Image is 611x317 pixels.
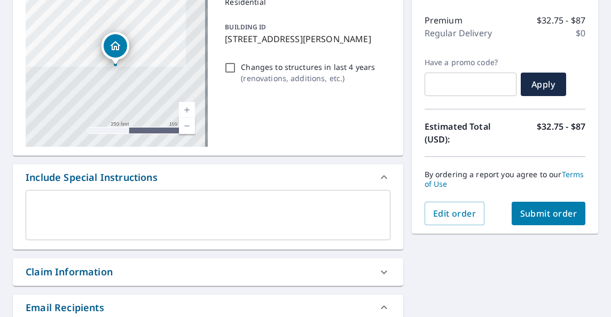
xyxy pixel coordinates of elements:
span: Edit order [433,208,476,219]
p: [STREET_ADDRESS][PERSON_NAME] [225,33,386,45]
button: Apply [521,73,566,96]
p: $32.75 - $87 [537,120,585,146]
button: Submit order [512,202,586,225]
p: BUILDING ID [225,22,266,31]
span: Apply [529,78,558,90]
p: Estimated Total (USD): [425,120,505,146]
p: Premium [425,14,463,27]
a: Terms of Use [425,169,584,189]
a: Current Level 17, Zoom In [179,102,195,118]
button: Edit order [425,202,485,225]
div: Email Recipients [26,300,104,315]
p: Regular Delivery [425,27,492,39]
div: Claim Information [26,265,113,279]
a: Current Level 17, Zoom Out [179,118,195,134]
span: Submit order [520,208,577,219]
div: Dropped pin, building 1, Residential property, 6333 Lange Cir Dallas, TX 75214 [101,32,129,65]
p: By ordering a report you agree to our [425,170,585,189]
div: Include Special Instructions [13,164,403,190]
p: $32.75 - $87 [537,14,585,27]
div: Claim Information [13,258,403,286]
p: ( renovations, additions, etc. ) [241,73,375,84]
p: Changes to structures in last 4 years [241,61,375,73]
label: Have a promo code? [425,58,516,67]
div: Include Special Instructions [26,170,158,185]
p: $0 [576,27,585,39]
